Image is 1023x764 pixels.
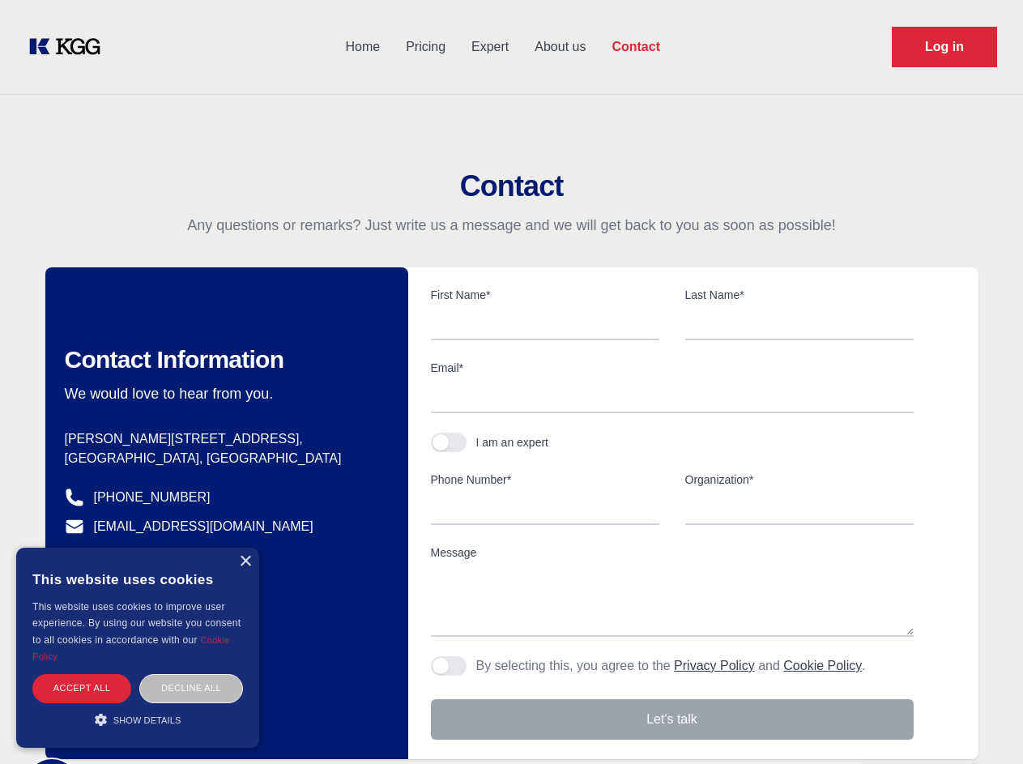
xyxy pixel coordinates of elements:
a: Privacy Policy [674,659,755,672]
p: [GEOGRAPHIC_DATA], [GEOGRAPHIC_DATA] [65,449,382,468]
button: Let's talk [431,699,914,740]
p: [PERSON_NAME][STREET_ADDRESS], [65,429,382,449]
p: We would love to hear from you. [65,384,382,403]
div: Close [239,556,251,568]
a: Request Demo [892,27,997,67]
iframe: Chat Widget [942,686,1023,764]
span: This website uses cookies to improve user experience. By using our website you consent to all coo... [32,601,241,646]
a: Cookie Policy [783,659,862,672]
a: Cookie Policy [32,635,230,661]
p: Any questions or remarks? Just write us a message and we will get back to you as soon as possible! [19,216,1004,235]
a: Contact [599,26,673,68]
label: Organization* [685,472,914,488]
div: Show details [32,711,243,728]
a: Expert [458,26,522,68]
a: KOL Knowledge Platform: Talk to Key External Experts (KEE) [26,34,113,60]
a: [PHONE_NUMBER] [94,488,211,507]
a: @knowledgegategroup [65,546,226,566]
a: Home [332,26,393,68]
label: First Name* [431,287,659,303]
span: Show details [113,715,181,725]
div: This website uses cookies [32,560,243,599]
div: Decline all [139,674,243,702]
div: I am an expert [476,434,549,450]
h2: Contact Information [65,345,382,374]
a: About us [522,26,599,68]
label: Message [431,544,914,561]
a: [EMAIL_ADDRESS][DOMAIN_NAME] [94,517,313,536]
label: Last Name* [685,287,914,303]
a: Pricing [393,26,458,68]
h2: Contact [19,170,1004,203]
div: Accept all [32,674,131,702]
label: Phone Number* [431,472,659,488]
p: By selecting this, you agree to the and . [476,656,866,676]
label: Email* [431,360,914,376]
